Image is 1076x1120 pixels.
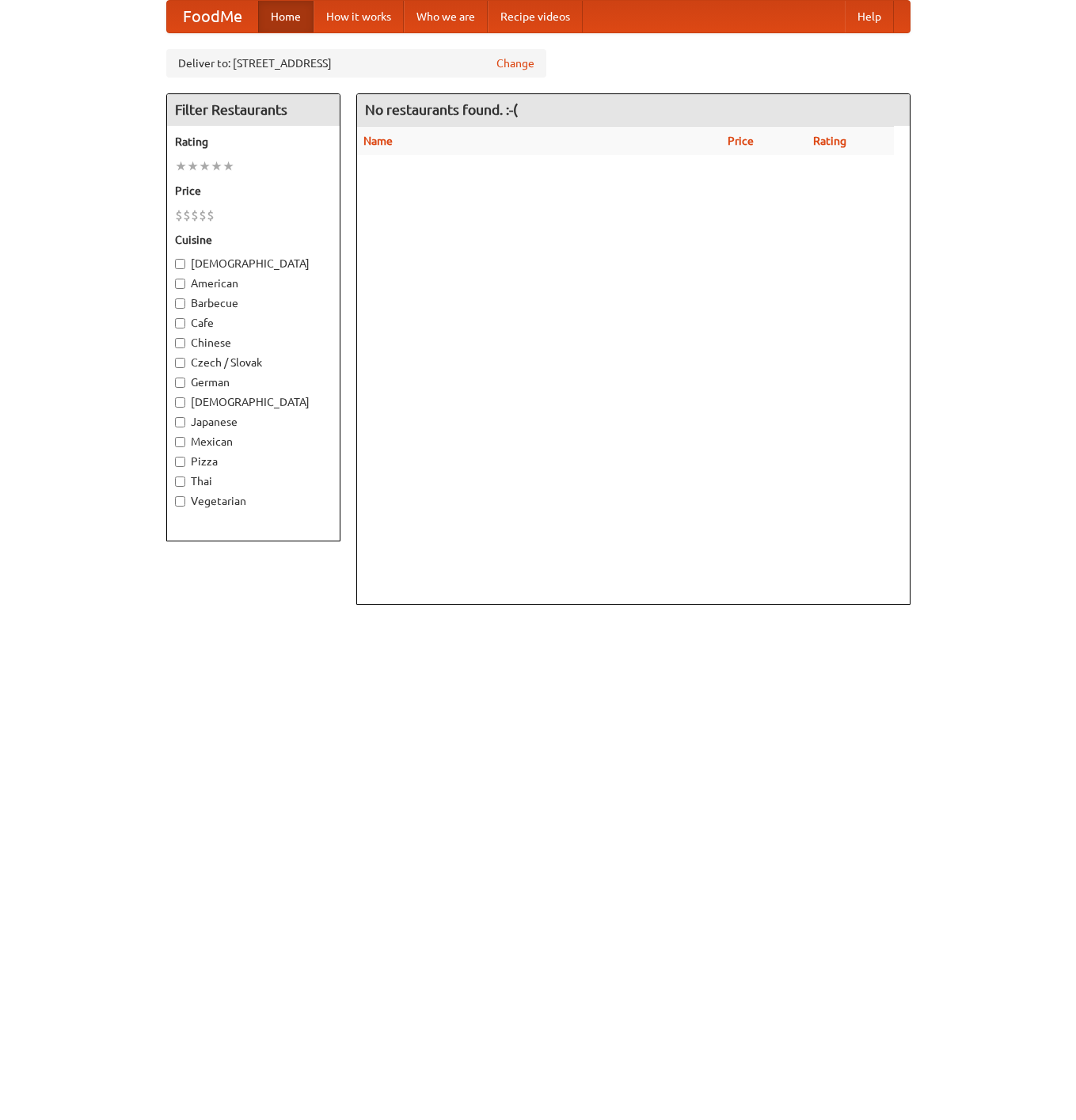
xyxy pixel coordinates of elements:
[175,275,332,291] label: American
[175,378,185,388] input: German
[211,158,222,175] li: ★
[191,207,199,224] li: $
[175,434,332,450] label: Mexican
[175,315,332,331] label: Cafe
[175,374,332,390] label: German
[199,158,211,175] li: ★
[199,207,207,224] li: $
[175,457,185,467] input: Pizza
[728,135,754,147] a: Price
[175,496,185,507] input: Vegetarian
[175,256,332,271] label: [DEMOGRAPHIC_DATA]
[175,232,332,248] h5: Cuisine
[175,338,185,348] input: Chinese
[175,207,183,224] li: $
[175,295,332,311] label: Barbecue
[175,134,332,150] h5: Rating
[175,259,185,269] input: [DEMOGRAPHIC_DATA]
[175,454,332,469] label: Pizza
[365,102,518,117] ng-pluralize: No restaurants found. :-(
[175,358,185,368] input: Czech / Slovak
[175,183,332,199] h5: Price
[175,476,185,487] input: Thai
[167,1,258,32] a: FoodMe
[167,94,340,126] h4: Filter Restaurants
[175,335,332,351] label: Chinese
[175,158,187,175] li: ★
[813,135,846,147] a: Rating
[187,158,199,175] li: ★
[175,437,185,447] input: Mexican
[207,207,215,224] li: $
[258,1,314,32] a: Home
[175,394,332,410] label: [DEMOGRAPHIC_DATA]
[175,417,185,427] input: Japanese
[183,207,191,224] li: $
[488,1,583,32] a: Recipe videos
[845,1,894,32] a: Help
[175,397,185,408] input: [DEMOGRAPHIC_DATA]
[175,318,185,328] input: Cafe
[175,298,185,309] input: Barbecue
[496,55,534,71] a: Change
[175,493,332,509] label: Vegetarian
[222,158,234,175] li: ★
[175,414,332,430] label: Japanese
[175,355,332,370] label: Czech / Slovak
[363,135,393,147] a: Name
[175,473,332,489] label: Thai
[175,279,185,289] input: American
[166,49,546,78] div: Deliver to: [STREET_ADDRESS]
[404,1,488,32] a: Who we are
[314,1,404,32] a: How it works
